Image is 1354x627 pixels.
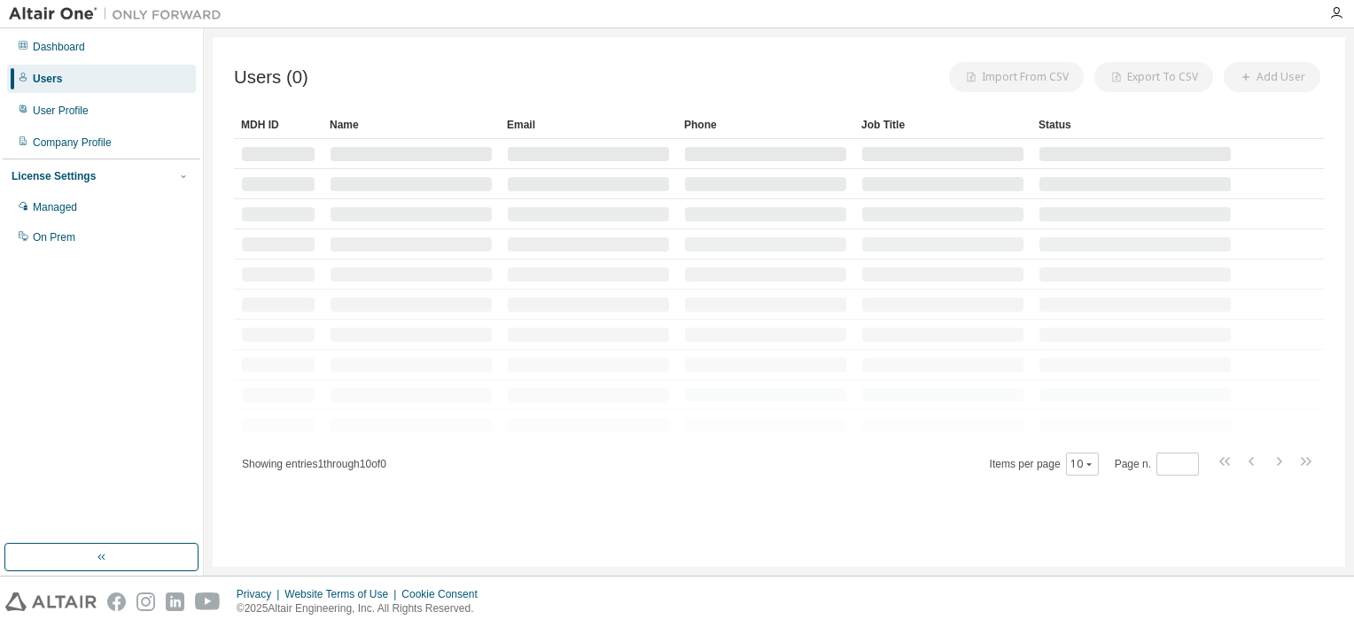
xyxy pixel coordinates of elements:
div: Company Profile [33,135,112,150]
div: Dashboard [33,40,85,54]
div: Cookie Consent [401,587,487,601]
img: facebook.svg [107,592,126,611]
div: License Settings [12,169,96,183]
span: Users (0) [234,67,308,88]
div: Managed [33,200,77,214]
p: © 2025 Altair Engineering, Inc. All Rights Reserved. [237,601,488,616]
button: Import From CSV [949,62,1084,92]
img: linkedin.svg [166,592,184,611]
span: Page n. [1115,453,1199,476]
img: instagram.svg [136,592,155,611]
div: User Profile [33,104,89,118]
button: 10 [1070,457,1094,471]
img: youtube.svg [195,592,221,611]
div: Name [330,111,493,139]
div: Users [33,72,62,86]
button: Add User [1224,62,1320,92]
div: Website Terms of Use [284,587,401,601]
div: MDH ID [241,111,315,139]
div: Email [507,111,670,139]
button: Export To CSV [1094,62,1213,92]
div: Phone [684,111,847,139]
div: Status [1039,111,1232,139]
img: Altair One [9,5,230,23]
div: Job Title [861,111,1024,139]
span: Items per page [990,453,1099,476]
div: Privacy [237,587,284,601]
span: Showing entries 1 through 10 of 0 [242,458,386,470]
img: altair_logo.svg [5,592,97,611]
div: On Prem [33,230,75,244]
